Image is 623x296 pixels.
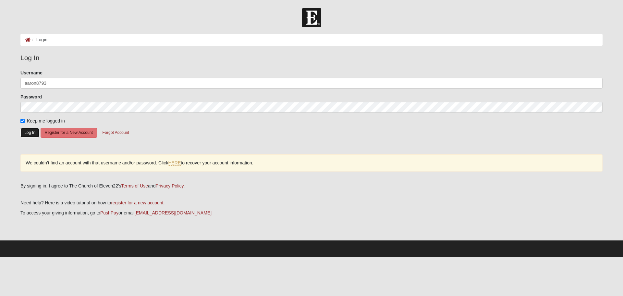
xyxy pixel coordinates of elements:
[20,154,603,172] div: We couldn’t find an account with that username and/or password. Click to recover your account inf...
[20,70,43,76] label: Username
[302,8,321,27] img: Church of Eleven22 Logo
[100,210,118,215] a: PushPay
[20,199,603,206] p: Need help? Here is a video tutorial on how to .
[20,53,603,63] legend: Log In
[20,94,42,100] label: Password
[20,128,39,137] button: Log In
[168,160,181,166] a: HERE
[20,119,25,123] input: Keep me logged in
[41,128,97,138] button: Register for a New Account
[98,128,133,138] button: Forgot Account
[27,118,65,123] span: Keep me logged in
[20,210,603,216] p: To access your giving information, go to or email
[155,183,183,188] a: Privacy Policy
[135,210,212,215] a: [EMAIL_ADDRESS][DOMAIN_NAME]
[20,183,603,189] div: By signing in, I agree to The Church of Eleven22's and .
[31,36,47,43] li: Login
[121,183,148,188] a: Terms of Use
[111,200,163,205] a: register for a new account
